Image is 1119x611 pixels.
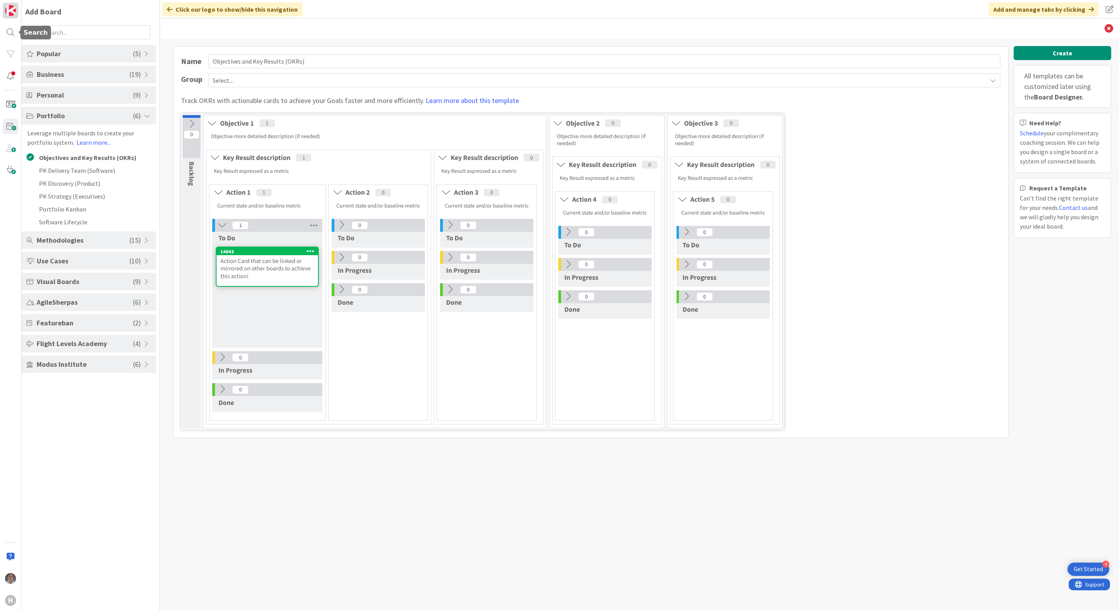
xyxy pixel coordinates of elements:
li: Portfolio Kanban [21,202,156,215]
span: ( 2 ) [133,318,141,328]
span: Flight Levels Academy [37,338,133,349]
span: Select... [213,75,983,86]
a: Learn more about this template [426,96,519,105]
span: ( 5 ) [133,48,141,59]
h5: Search [24,29,48,36]
span: Popular [37,48,133,59]
li: PK Strategy (Executives) [21,190,156,202]
span: Business [37,69,130,80]
div: Add and manage tabs by clicking [989,2,1099,16]
div: Click our logo to show/hide this navigation [162,2,302,16]
div: Add Board [25,6,61,18]
span: ( 9 ) [133,276,141,287]
span: Visual Boards [37,276,133,287]
div: Leverage multiple boards to create your portfolio system. [21,128,156,147]
span: Featureban [37,318,133,328]
a: Contact us [1059,204,1088,211]
span: ( 10 ) [130,256,141,266]
input: Search... [41,25,150,39]
a: Learn more... [76,139,111,146]
b: Board Designer. [1034,92,1083,101]
span: Methodologies [37,235,130,245]
span: ( 6 ) [133,359,141,369]
div: All templates can be customized later using the [1014,65,1111,108]
li: Objectives and Key Results (OKRs) [21,151,156,164]
span: ( 6 ) [133,110,141,121]
span: Portfolio [37,110,133,121]
img: PS [5,573,16,584]
a: Schedule [1020,129,1044,137]
span: ( 4 ) [133,338,141,349]
span: Personal [37,90,133,100]
div: Can’t find the right template for your needs. and we will gladly help you design your ideal board. [1020,194,1105,231]
li: PK Discovery (Product) [21,177,156,190]
span: ( 9 ) [133,90,141,100]
div: Name [181,55,204,67]
div: Track OKRs with actionable cards to achieve your Goals faster and more efficiently. [181,95,1000,106]
span: ( 19 ) [130,69,141,80]
span: Modus Institute [37,359,133,369]
span: Group [181,73,204,87]
b: Request a Template [1029,185,1087,191]
button: Create [1014,46,1111,60]
b: Need Help? [1029,120,1061,126]
span: your complimentary coaching session. We can help you design a single board or a system of connect... [1020,129,1099,165]
div: 4 [1102,561,1109,568]
div: H [5,595,16,606]
span: Use Cases [37,256,130,266]
li: PK Delivery Team (Software) [21,164,156,177]
div: Open Get Started checklist, remaining modules: 4 [1067,563,1109,576]
span: Support [16,1,36,11]
img: Objectives and Key Results (OKRs) [181,114,784,430]
li: Software Lifecycle [21,215,156,228]
span: ( 6 ) [133,297,141,307]
img: Visit kanbanzone.com [5,5,16,16]
span: AgileSherpas [37,297,133,307]
div: Get Started [1074,565,1103,573]
span: ( 15 ) [130,235,141,245]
